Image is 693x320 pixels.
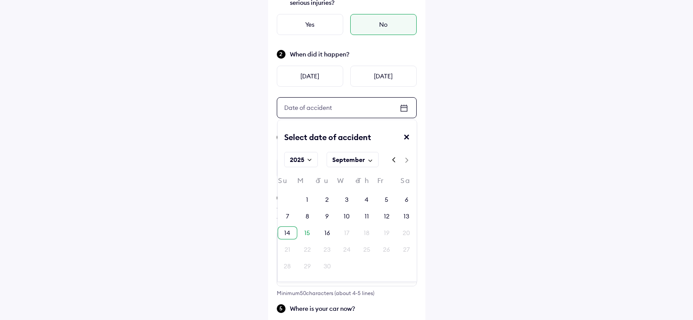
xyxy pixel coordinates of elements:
div: 14 [284,229,290,237]
div: 12 [384,212,390,221]
div: Yes [277,158,343,179]
div: 6 [405,195,408,204]
div: Select date of accident [278,132,372,150]
div: Date of accident [277,100,339,116]
div: Yes [277,14,343,35]
div: 4 [365,195,369,204]
div: [DATE] [350,66,417,87]
div: 1 [306,195,308,204]
div: Su [278,177,297,189]
div: 22 [304,245,311,254]
div: 13 [404,212,409,221]
div: 2025 [290,155,304,164]
div: 3 [345,195,348,204]
span: When did it happen? [290,50,417,59]
div: 21 [285,245,290,254]
div: 24 [343,245,351,254]
div: Minimum 50 characters (about 4-5 lines) [277,290,417,296]
div: ✕ [403,132,417,150]
div: Tell us how the accident happened and which parts of your car were damaged to help us speed up yo... [277,206,417,223]
div: 26 [383,245,390,254]
div: 9 [325,212,329,221]
span: Where is your car now? [290,304,417,313]
div: September [332,155,365,164]
div: 28 [284,262,291,271]
div: 16 [324,229,330,237]
div: Th [357,177,376,189]
div: Fr [377,177,397,189]
div: [DATE] [277,66,343,87]
div: 11 [365,212,369,221]
div: 2 [325,195,329,204]
div: 30 [324,262,331,271]
div: 25 [363,245,370,254]
div: 18 [364,229,369,237]
div: 5 [385,195,388,204]
div: Sa [397,177,416,189]
div: 23 [324,245,331,254]
div: 15 [304,229,310,237]
div: 8 [306,212,309,221]
div: 27 [403,245,410,254]
div: Mo [297,177,317,189]
div: 7 [286,212,289,221]
div: We [337,177,357,189]
div: 10 [344,212,350,221]
div: No [350,14,417,35]
div: 17 [344,229,349,237]
div: 19 [384,229,390,237]
div: 29 [304,262,311,271]
div: Tu [317,177,337,189]
div: 20 [403,229,410,237]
